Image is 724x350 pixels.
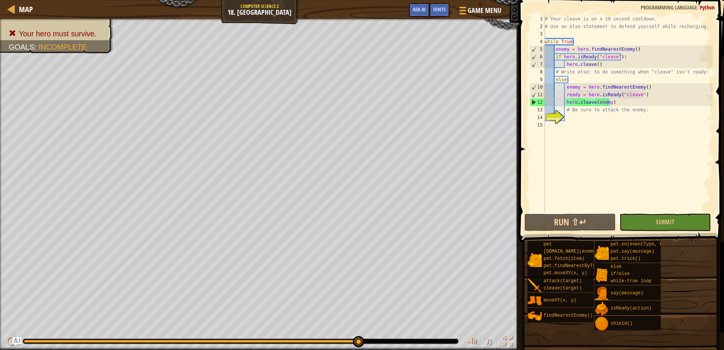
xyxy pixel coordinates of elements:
[611,242,682,247] span: pet.on(eventType, handler)
[465,334,480,350] button: Adjust volume
[527,278,542,293] img: portrait.png
[594,317,609,331] img: portrait.png
[544,278,582,284] span: attack(target)
[413,6,426,13] span: Ask AI
[544,313,593,318] span: findNearestEnemy()
[530,30,545,38] div: 3
[544,249,598,254] span: [DOMAIN_NAME](enemy)
[500,334,515,350] button: Toggle fullscreen
[697,4,700,11] span: :
[611,264,622,269] span: else
[700,4,715,11] span: Python
[611,271,630,277] span: if/else
[530,23,545,30] div: 2
[530,121,545,129] div: 15
[39,43,87,51] span: Incomplete
[611,321,633,326] span: shield()
[527,253,542,267] img: portrait.png
[544,286,582,291] span: cleave(target)
[527,309,542,323] img: portrait.png
[544,242,552,247] span: pet
[524,214,616,231] button: Run ⇧↵
[611,256,641,261] span: pet.trick()
[485,336,493,347] span: ♫
[530,91,545,98] div: 11
[530,61,545,68] div: 7
[9,43,34,51] span: Goals
[19,4,33,14] span: Map
[530,83,545,91] div: 10
[544,256,585,261] span: pet.fetch(item)
[530,45,545,53] div: 5
[409,3,429,17] button: Ask AI
[544,263,617,269] span: pet.findNearestByType(type)
[453,3,506,21] button: Game Menu
[611,278,652,284] span: while-true loop
[468,6,501,16] span: Game Menu
[527,294,542,308] img: portrait.png
[15,4,33,14] a: Map
[611,249,654,254] span: pet.say(message)
[433,6,446,13] span: Hints
[530,76,545,83] div: 9
[530,15,545,23] div: 1
[544,270,587,276] span: pet.moveXY(x, y)
[656,218,674,226] span: Submit
[530,68,545,76] div: 8
[484,334,497,350] button: ♫
[611,291,643,296] span: say(message)
[611,306,652,311] span: isReady(action)
[530,106,545,114] div: 13
[594,286,609,301] img: portrait.png
[594,302,609,316] img: portrait.png
[530,38,545,45] div: 4
[594,268,609,282] img: portrait.png
[34,43,39,51] span: :
[9,28,105,39] li: Your hero must survive.
[19,30,97,38] span: Your hero must survive.
[619,214,711,231] button: Submit
[4,334,19,350] button: Ctrl + P: Play
[530,114,545,121] div: 14
[530,53,545,61] div: 6
[530,98,545,106] div: 12
[641,4,697,11] span: Programming language
[544,298,576,303] span: moveXY(x, y)
[594,245,609,260] img: portrait.png
[12,337,22,346] button: Ask AI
